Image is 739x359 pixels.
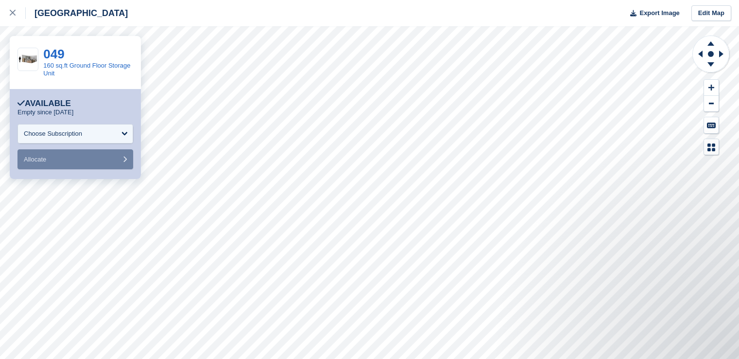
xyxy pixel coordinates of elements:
span: Export Image [639,8,679,18]
a: Edit Map [691,5,731,21]
button: Export Image [624,5,680,21]
div: [GEOGRAPHIC_DATA] [26,7,128,19]
button: Map Legend [704,139,719,155]
button: Allocate [17,149,133,169]
div: Choose Subscription [24,129,82,139]
button: Keyboard Shortcuts [704,117,719,133]
a: 160 sq.ft Ground Floor Storage Unit [43,62,130,77]
p: Empty since [DATE] [17,108,73,116]
button: Zoom Out [704,96,719,112]
button: Zoom In [704,80,719,96]
a: 049 [43,47,64,61]
img: 175-sqft-unit.jpg [18,52,38,67]
span: Allocate [24,156,46,163]
div: Available [17,99,71,108]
